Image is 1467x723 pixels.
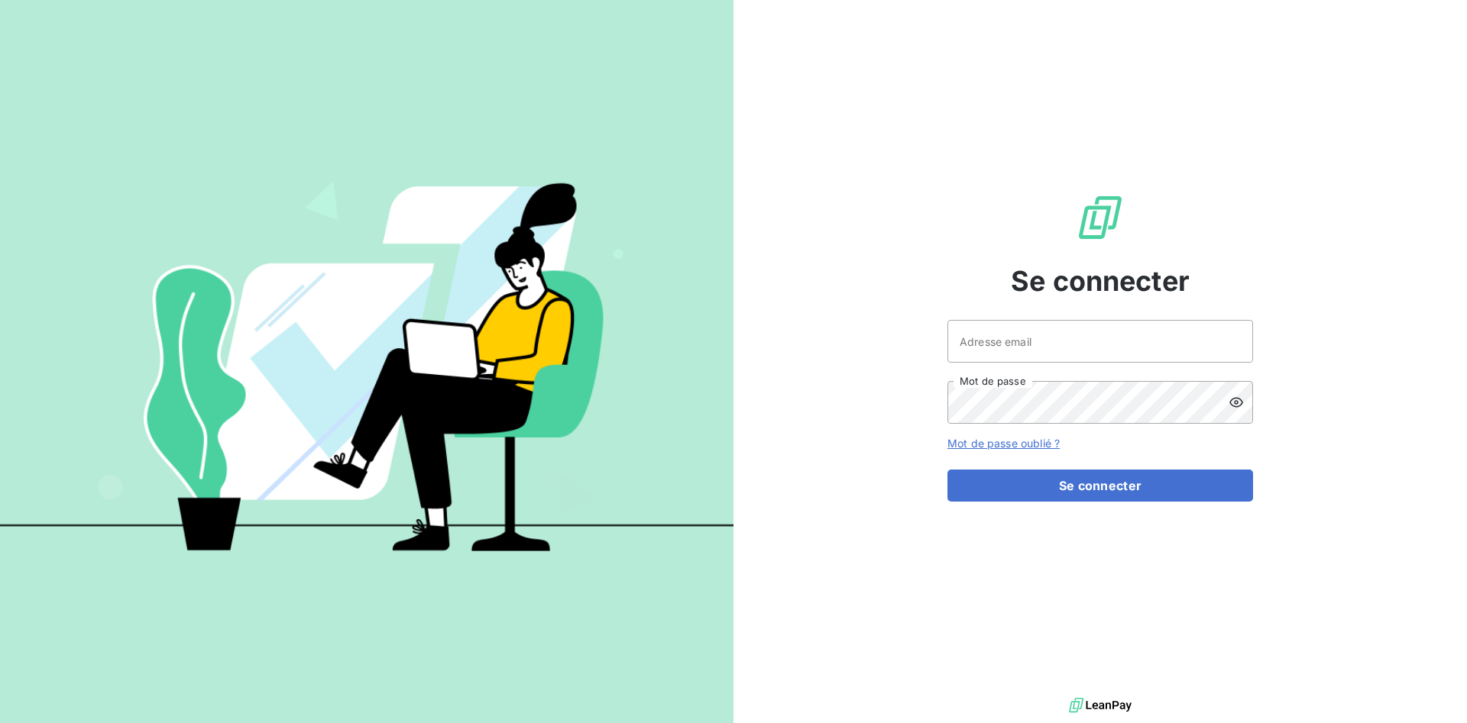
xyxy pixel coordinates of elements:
[947,320,1253,363] input: placeholder
[1076,193,1125,242] img: Logo LeanPay
[1069,694,1132,717] img: logo
[1011,260,1190,302] span: Se connecter
[947,470,1253,502] button: Se connecter
[947,437,1060,450] a: Mot de passe oublié ?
